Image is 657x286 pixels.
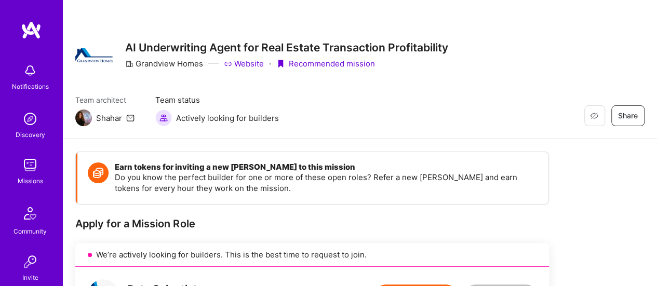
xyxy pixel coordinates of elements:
div: Missions [18,175,43,186]
button: Share [611,105,645,126]
div: Notifications [12,81,49,92]
span: Team architect [75,94,135,105]
span: Actively looking for builders [176,113,279,124]
div: Community [14,226,47,237]
img: Actively looking for builders [155,110,172,126]
div: Grandview Homes [125,58,203,69]
img: Invite [20,251,41,272]
i: icon Mail [126,114,135,122]
div: Shahar [96,113,122,124]
span: Team status [155,94,279,105]
img: discovery [20,108,41,129]
a: Website [224,58,264,69]
div: Recommended mission [276,58,375,69]
i: icon PurpleRibbon [276,60,285,68]
h4: Earn tokens for inviting a new [PERSON_NAME] to this mission [115,162,538,172]
h3: AI Underwriting Agent for Real Estate Transaction Profitability [125,41,448,54]
img: teamwork [20,155,41,175]
div: Invite [22,272,38,283]
img: Team Architect [75,110,92,126]
div: We’re actively looking for builders. This is the best time to request to join. [75,243,549,267]
img: logo [21,21,42,39]
div: · [269,58,271,69]
img: Token icon [88,162,109,183]
span: Share [618,111,638,121]
img: bell [20,60,41,81]
div: Discovery [16,129,45,140]
img: Community [18,201,43,226]
p: Do you know the perfect builder for one or more of these open roles? Refer a new [PERSON_NAME] an... [115,172,538,194]
i: icon EyeClosed [590,112,598,120]
i: icon CompanyGray [125,60,133,68]
img: Company Logo [75,48,113,62]
div: Apply for a Mission Role [75,217,549,230]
